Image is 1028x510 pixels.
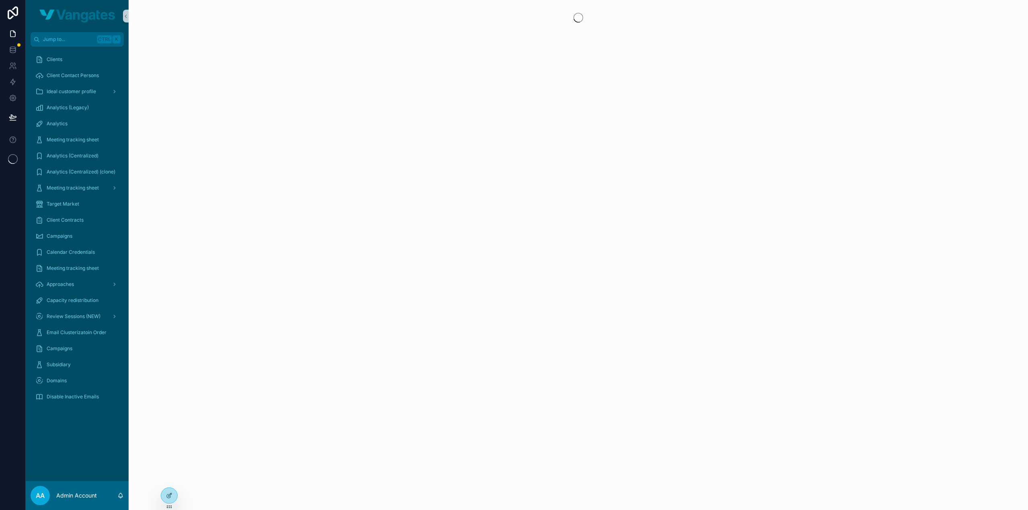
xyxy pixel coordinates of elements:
[47,281,74,288] span: Approaches
[31,373,124,388] a: Domains
[47,120,68,127] span: Analytics
[47,361,71,368] span: Subsidiary
[113,36,120,43] span: K
[47,88,96,95] span: Ideal customer profile
[39,10,115,22] img: App logo
[31,261,124,275] a: Meeting tracking sheet
[47,233,72,239] span: Campaigns
[31,245,124,259] a: Calendar Credentials
[31,52,124,67] a: Clients
[47,394,99,400] span: Disable Inactive Emails
[31,133,124,147] a: Meeting tracking sheet
[31,341,124,356] a: Campaigns
[31,277,124,292] a: Approaches
[31,84,124,99] a: Ideal customer profile
[31,325,124,340] a: Email Clusterizatoin Order
[47,265,99,271] span: Meeting tracking sheet
[47,56,62,63] span: Clients
[26,47,129,414] div: scrollable content
[47,345,72,352] span: Campaigns
[56,492,97,500] p: Admin Account
[47,137,99,143] span: Meeting tracking sheet
[31,293,124,308] a: Capacity redistribution
[47,217,84,223] span: Client Contracts
[31,32,124,47] button: Jump to...CtrlK
[47,169,115,175] span: Analytics (Centralized) (clone)
[31,357,124,372] a: Subsidiary
[47,185,99,191] span: Meeting tracking sheet
[31,149,124,163] a: Analytics (Centralized)
[31,181,124,195] a: Meeting tracking sheet
[47,201,79,207] span: Target Market
[31,116,124,131] a: Analytics
[31,68,124,83] a: Client Contact Persons
[47,297,98,304] span: Capacity redistribution
[47,377,67,384] span: Domains
[47,329,106,336] span: Email Clusterizatoin Order
[43,36,94,43] span: Jump to...
[47,313,100,320] span: Review Sessions (NEW)
[97,35,112,43] span: Ctrl
[47,104,89,111] span: Analytics (Legacy)
[31,165,124,179] a: Analytics (Centralized) (clone)
[31,229,124,243] a: Campaigns
[31,309,124,324] a: Review Sessions (NEW)
[31,100,124,115] a: Analytics (Legacy)
[47,249,95,255] span: Calendar Credentials
[47,72,99,79] span: Client Contact Persons
[31,390,124,404] a: Disable Inactive Emails
[31,213,124,227] a: Client Contracts
[31,197,124,211] a: Target Market
[47,153,98,159] span: Analytics (Centralized)
[36,491,45,500] span: AA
